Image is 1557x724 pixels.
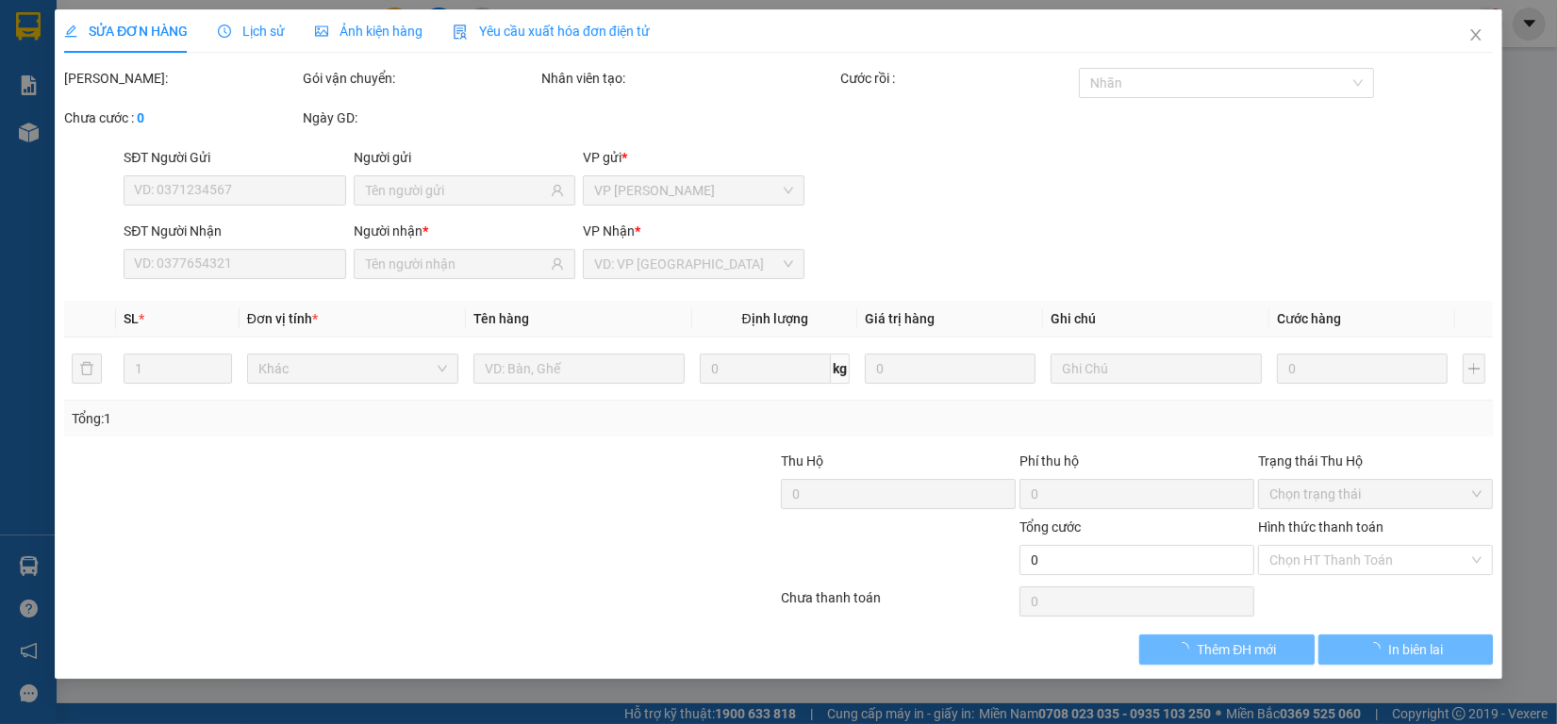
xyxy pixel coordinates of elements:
[353,147,574,168] div: Người gửi
[218,24,285,39] span: Lịch sử
[1138,634,1314,665] button: Thêm ĐH mới
[1468,27,1483,42] span: close
[583,223,635,239] span: VP Nhận
[551,184,564,197] span: user
[353,221,574,241] div: Người nhận
[741,311,807,326] span: Định lượng
[551,257,564,271] span: user
[64,24,188,39] span: SỬA ĐƠN HÀNG
[1051,354,1262,384] input: Ghi Chú
[1277,354,1448,384] input: 0
[315,24,422,39] span: Ảnh kiện hàng
[865,311,935,326] span: Giá trị hàng
[303,68,538,89] div: Gói vận chuyển:
[72,354,102,384] button: delete
[1277,311,1341,326] span: Cước hàng
[1317,634,1493,665] button: In biên lai
[64,68,299,89] div: [PERSON_NAME]:
[137,110,144,125] b: 0
[1019,519,1081,535] span: Tổng cước
[865,354,1035,384] input: 0
[364,180,546,201] input: Tên người gửi
[64,107,299,128] div: Chưa cước :
[473,311,529,326] span: Tên hàng
[1019,451,1254,479] div: Phí thu hộ
[218,25,231,38] span: clock-circle
[123,311,138,326] span: SL
[1258,451,1493,471] div: Trạng thái Thu Hộ
[1449,9,1502,62] button: Close
[453,24,650,39] span: Yêu cầu xuất hóa đơn điện tử
[364,254,546,274] input: Tên người nhận
[1269,480,1482,508] span: Chọn trạng thái
[1043,301,1269,337] th: Ghi chú
[315,25,328,38] span: picture
[303,107,538,128] div: Ngày GD:
[258,354,447,383] span: Khác
[1176,642,1197,655] span: loading
[1367,642,1388,655] span: loading
[1197,639,1276,660] span: Thêm ĐH mới
[124,221,345,241] div: SĐT Người Nhận
[453,25,468,40] img: icon
[72,408,602,429] div: Tổng: 1
[780,453,822,469] span: Thu Hộ
[473,354,685,384] input: VD: Bàn, Ghế
[831,354,850,384] span: kg
[541,68,836,89] div: Nhân viên tạo:
[247,311,318,326] span: Đơn vị tính
[1258,519,1383,535] label: Hình thức thanh toán
[64,25,77,38] span: edit
[1388,639,1443,660] span: In biên lai
[583,147,804,168] div: VP gửi
[840,68,1075,89] div: Cước rồi :
[778,587,1017,620] div: Chưa thanh toán
[594,176,793,205] span: VP Hồ Chí Minh
[124,147,345,168] div: SĐT Người Gửi
[1462,354,1485,384] button: plus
